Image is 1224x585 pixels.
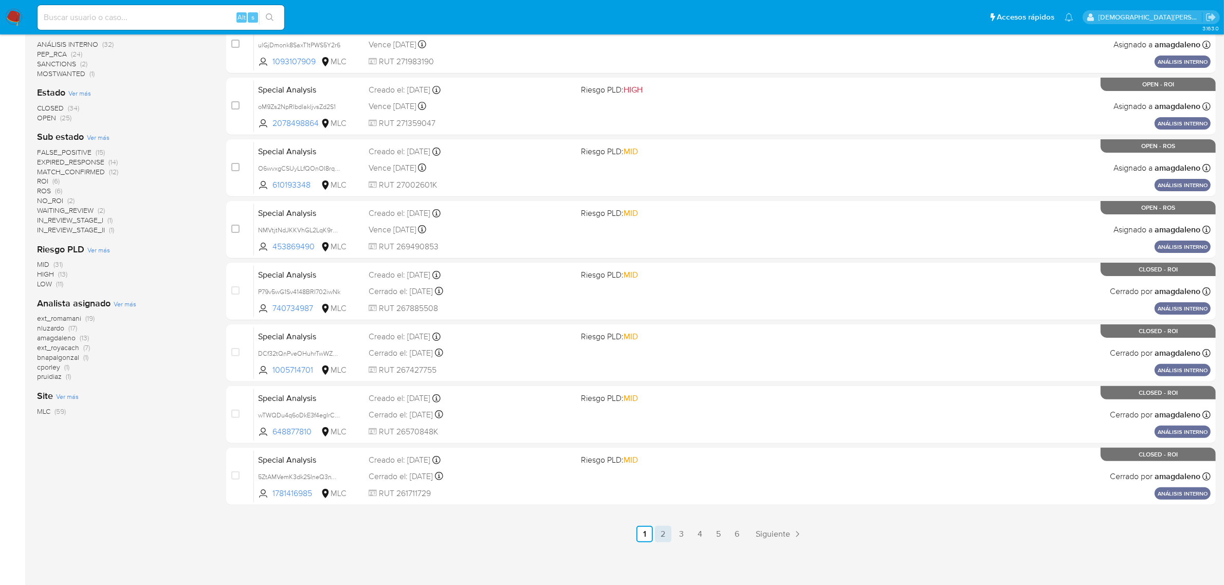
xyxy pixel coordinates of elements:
[1202,24,1219,32] span: 3.163.0
[251,12,254,22] span: s
[997,12,1054,23] span: Accesos rápidos
[238,12,246,22] span: Alt
[259,10,280,25] button: search-icon
[38,11,284,24] input: Buscar usuario o caso...
[1099,12,1202,22] p: cristian.porley@mercadolibre.com
[1065,13,1073,22] a: Notificaciones
[1205,12,1216,23] a: Salir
